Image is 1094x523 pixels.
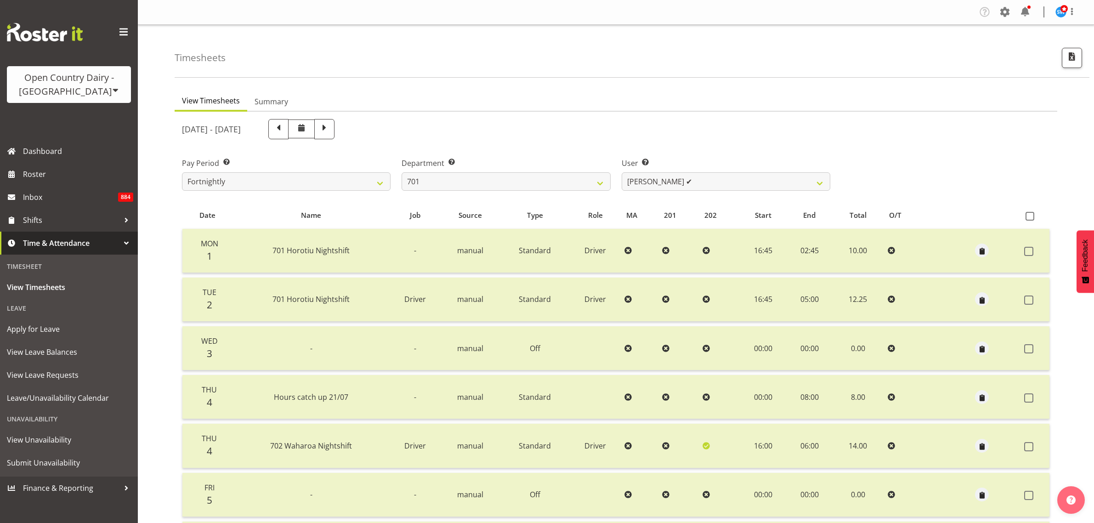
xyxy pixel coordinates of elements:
span: Driver [404,441,426,451]
td: Standard [500,424,570,468]
td: 16:45 [739,229,787,273]
a: View Timesheets [2,276,136,299]
span: 201 [664,210,676,221]
span: View Leave Requests [7,368,131,382]
button: Export CSV [1062,48,1082,68]
span: Feedback [1081,239,1089,272]
span: manual [457,392,483,402]
span: 702 Waharoa Nightshift [270,441,352,451]
td: Off [500,326,570,370]
span: 884 [118,193,133,202]
div: Unavailability [2,409,136,428]
span: - [414,343,416,353]
td: 00:00 [787,326,832,370]
td: 00:00 [739,375,787,419]
span: Inbox [23,190,118,204]
td: 0.00 [832,473,884,517]
h5: [DATE] - [DATE] [182,124,241,134]
td: 06:00 [787,424,832,468]
span: - [414,392,416,402]
a: Leave/Unavailability Calendar [2,387,136,409]
td: 14.00 [832,424,884,468]
div: Timesheet [2,257,136,276]
span: 701 Horotiu Nightshift [272,245,350,256]
td: 08:00 [787,375,832,419]
td: Standard [500,229,570,273]
span: Source [459,210,482,221]
span: View Leave Balances [7,345,131,359]
button: Feedback - Show survey [1077,230,1094,293]
span: 4 [207,444,212,457]
td: Standard [500,278,570,322]
span: manual [457,343,483,353]
span: Finance & Reporting [23,481,119,495]
td: Off [500,473,570,517]
span: Dashboard [23,144,133,158]
td: 12.25 [832,278,884,322]
span: Thu [202,385,217,395]
span: Driver [584,294,606,304]
span: Time & Attendance [23,236,119,250]
span: 2 [207,298,212,311]
a: Apply for Leave [2,318,136,341]
span: O/T [889,210,901,221]
td: 0.00 [832,326,884,370]
span: Summary [255,96,288,107]
span: 4 [207,396,212,409]
div: Open Country Dairy - [GEOGRAPHIC_DATA] [16,71,122,98]
h4: Timesheets [175,52,226,63]
span: manual [457,294,483,304]
a: View Leave Balances [2,341,136,364]
td: 10.00 [832,229,884,273]
span: View Timesheets [7,280,131,294]
span: - [414,245,416,256]
label: Department [402,158,610,169]
span: 701 Horotiu Nightshift [272,294,350,304]
span: 202 [704,210,717,221]
a: View Unavailability [2,428,136,451]
span: View Unavailability [7,433,131,447]
img: steve-webb8258.jpg [1055,6,1066,17]
span: 5 [207,494,212,506]
span: Total [850,210,867,221]
a: Submit Unavailability [2,451,136,474]
span: - [310,489,312,500]
span: View Timesheets [182,95,240,106]
span: manual [457,489,483,500]
img: Rosterit website logo [7,23,83,41]
span: - [310,343,312,353]
div: Leave [2,299,136,318]
td: 00:00 [787,473,832,517]
span: Leave/Unavailability Calendar [7,391,131,405]
span: Date [199,210,215,221]
span: manual [457,441,483,451]
span: Driver [584,441,606,451]
span: Tue [203,287,216,297]
span: Role [588,210,603,221]
span: Thu [202,433,217,443]
img: help-xxl-2.png [1066,495,1076,505]
a: View Leave Requests [2,364,136,387]
td: 16:45 [739,278,787,322]
span: Mon [201,239,218,249]
td: 05:00 [787,278,832,322]
td: 8.00 [832,375,884,419]
span: - [414,489,416,500]
span: MA [626,210,637,221]
td: Standard [500,375,570,419]
label: Pay Period [182,158,391,169]
td: 00:00 [739,326,787,370]
span: 3 [207,347,212,360]
span: End [803,210,816,221]
span: Hours catch up 21/07 [274,392,348,402]
span: Driver [584,245,606,256]
td: 02:45 [787,229,832,273]
span: Wed [201,336,218,346]
span: Start [755,210,771,221]
span: Roster [23,167,133,181]
span: Name [301,210,321,221]
span: Job [410,210,420,221]
td: 00:00 [739,473,787,517]
span: Apply for Leave [7,322,131,336]
span: 1 [207,250,212,262]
